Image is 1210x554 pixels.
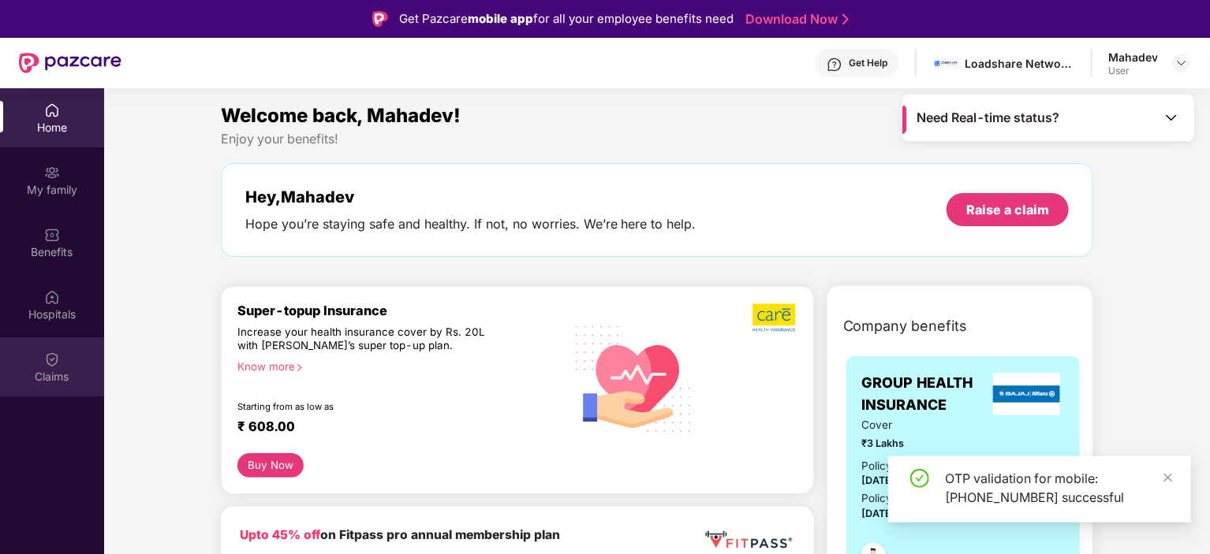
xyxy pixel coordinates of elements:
img: svg+xml;base64,PHN2ZyBpZD0iSGVscC0zMngzMiIgeG1sbnM9Imh0dHA6Ly93d3cudzMub3JnLzIwMDAvc3ZnIiB3aWR0aD... [827,57,842,73]
img: Logo [372,11,388,27]
span: Company benefits [843,315,968,337]
img: 1629197545249.jpeg [935,52,958,75]
img: insurerLogo [993,373,1061,415]
div: Loadshare Networks Pvt Ltd [965,56,1075,71]
div: Hey, Mahadev [245,188,696,206]
img: svg+xml;base64,PHN2ZyB3aWR0aD0iMjAiIGhlaWdodD0iMjAiIHZpZXdCb3g9IjAgMCAyMCAyMCIgZmlsbD0ibm9uZSIgeG... [44,165,60,180]
span: [DATE] [862,508,896,519]
div: Raise a claim [966,201,1049,218]
div: Increase your health insurance cover by Rs. 20L with [PERSON_NAME]’s super top-up plan. [237,325,496,354]
div: OTP validation for mobile: [PHONE_NUMBER] successful [945,469,1172,507]
img: Toggle Icon [1163,110,1179,125]
div: Policy issued [862,458,928,474]
span: Need Real-time status? [917,110,1060,126]
strong: mobile app [468,11,533,26]
img: svg+xml;base64,PHN2ZyB4bWxucz0iaHR0cDovL3d3dy53My5vcmcvMjAwMC9zdmciIHhtbG5zOnhsaW5rPSJodHRwOi8vd3... [564,307,704,449]
img: svg+xml;base64,PHN2ZyBpZD0iQmVuZWZpdHMiIHhtbG5zPSJodHRwOi8vd3d3LnczLm9yZy8yMDAwL3N2ZyIgd2lkdGg9Ij... [44,227,60,243]
div: Policy Expiry [862,490,927,507]
span: GROUP HEALTH INSURANCE [862,372,989,417]
div: Get Help [849,57,887,69]
b: Upto 45% off [240,527,320,542]
div: Get Pazcare for all your employee benefits need [399,9,734,28]
div: ₹ 608.00 [237,418,548,437]
button: Buy Now [237,453,304,478]
span: close [1163,472,1174,483]
img: svg+xml;base64,PHN2ZyBpZD0iSG9tZSIgeG1sbnM9Imh0dHA6Ly93d3cudzMub3JnLzIwMDAvc3ZnIiB3aWR0aD0iMjAiIG... [44,102,60,118]
div: Hope you’re staying safe and healthy. If not, no worries. We’re here to help. [245,216,696,232]
div: Mahadev [1108,50,1158,65]
span: check-circle [910,469,929,488]
a: Download Now [745,11,844,28]
span: ₹3 Lakhs [862,436,970,452]
img: New Pazcare Logo [19,53,121,73]
span: right [295,363,304,372]
img: svg+xml;base64,PHN2ZyBpZD0iQ2xhaW0iIHhtbG5zPSJodHRwOi8vd3d3LnczLm9yZy8yMDAwL3N2ZyIgd2lkdGg9IjIwIi... [44,351,60,367]
span: [DATE] [862,474,896,486]
div: Know more [237,360,555,371]
div: Enjoy your benefits! [221,131,1094,147]
b: on Fitpass pro annual membership plan [240,527,560,542]
span: Cover [862,417,970,433]
img: Stroke [842,11,849,28]
img: svg+xml;base64,PHN2ZyBpZD0iSG9zcGl0YWxzIiB4bWxucz0iaHR0cDovL3d3dy53My5vcmcvMjAwMC9zdmciIHdpZHRoPS... [44,289,60,305]
div: Starting from as low as [237,401,497,412]
img: b5dec4f62d2307b9de63beb79f102df3.png [753,303,797,333]
span: Welcome back, Mahadev! [221,104,461,127]
img: svg+xml;base64,PHN2ZyBpZD0iRHJvcGRvd24tMzJ4MzIiIHhtbG5zPSJodHRwOi8vd3d3LnczLm9yZy8yMDAwL3N2ZyIgd2... [1175,57,1188,69]
div: User [1108,65,1158,77]
div: Super-topup Insurance [237,303,564,318]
